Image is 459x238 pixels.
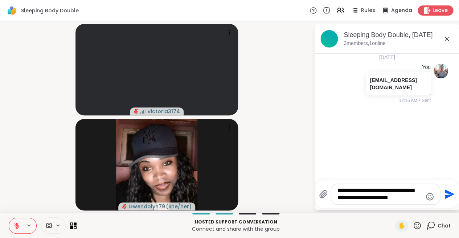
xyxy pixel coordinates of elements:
button: Emoji picker [425,192,434,201]
span: Leave [432,7,447,14]
span: Agenda [391,7,412,14]
span: Victoria3174 [147,108,180,115]
p: Hosted support conversation [81,219,391,225]
span: Gwendolyn79 [128,203,165,210]
span: [DATE] [375,54,399,61]
span: audio-muted [122,204,127,209]
span: ( She/her ) [166,203,192,210]
div: Sleeping Body Double, [DATE] [344,30,454,40]
textarea: Type your message [337,187,422,201]
p: Connect and share with the group [81,225,391,233]
h4: You [422,64,431,71]
img: ShareWell Logomark [6,4,18,17]
span: Chat [437,222,450,229]
span: Sleeping Body Double [21,7,79,14]
img: https://sharewell-space-live.sfo3.digitaloceanspaces.com/user-generated/cca46633-8413-4581-a5b3-c... [434,64,448,78]
span: ✋ [398,221,405,230]
img: Gwendolyn79 [116,119,197,210]
img: Sleeping Body Double, Sep 14 [320,30,338,48]
a: [EMAIL_ADDRESS][DOMAIN_NAME] [370,77,417,90]
span: audio-muted [134,109,139,114]
span: 12:15 AM [399,97,417,104]
p: 3 members, 1 online [344,40,385,47]
span: Sent [422,97,431,104]
button: Send [440,186,456,202]
span: • [419,97,420,104]
span: Rules [361,7,375,14]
